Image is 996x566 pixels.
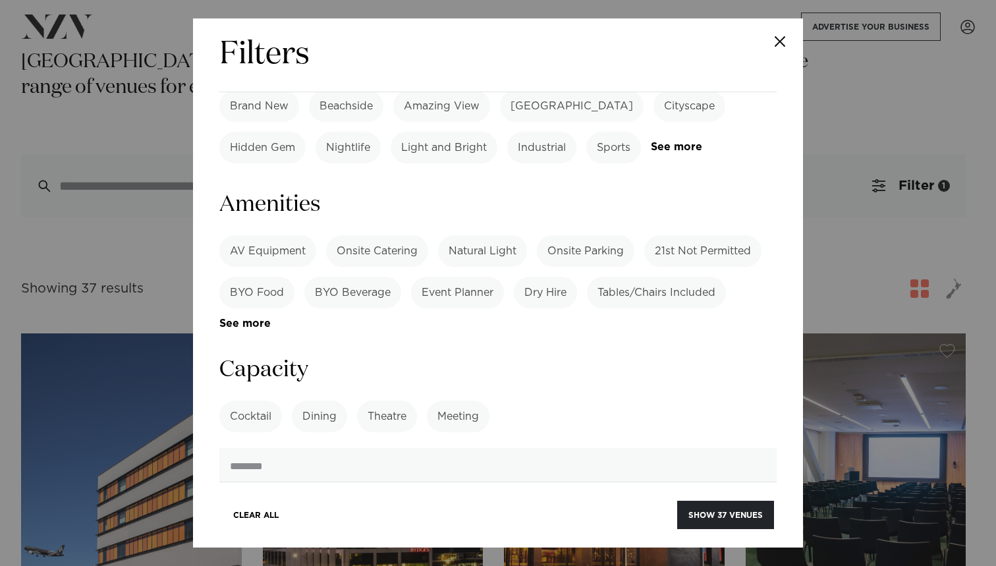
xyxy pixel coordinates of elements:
[427,401,489,432] label: Meeting
[304,277,401,308] label: BYO Beverage
[222,501,290,529] button: Clear All
[219,235,316,267] label: AV Equipment
[644,235,761,267] label: 21st Not Permitted
[393,90,490,122] label: Amazing View
[587,277,726,308] label: Tables/Chairs Included
[219,355,777,385] h3: Capacity
[219,90,299,122] label: Brand New
[357,401,417,432] label: Theatre
[653,90,725,122] label: Cityscape
[537,235,634,267] label: Onsite Parking
[391,132,497,163] label: Light and Bright
[219,401,282,432] label: Cocktail
[514,277,577,308] label: Dry Hire
[500,90,644,122] label: [GEOGRAPHIC_DATA]
[219,132,306,163] label: Hidden Gem
[757,18,803,65] button: Close
[219,190,777,219] h3: Amenities
[586,132,641,163] label: Sports
[438,235,527,267] label: Natural Light
[507,132,576,163] label: Industrial
[219,34,310,76] h2: Filters
[326,235,428,267] label: Onsite Catering
[292,401,347,432] label: Dining
[316,132,381,163] label: Nightlife
[411,277,504,308] label: Event Planner
[677,501,774,529] button: Show 37 venues
[309,90,383,122] label: Beachside
[219,277,294,308] label: BYO Food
